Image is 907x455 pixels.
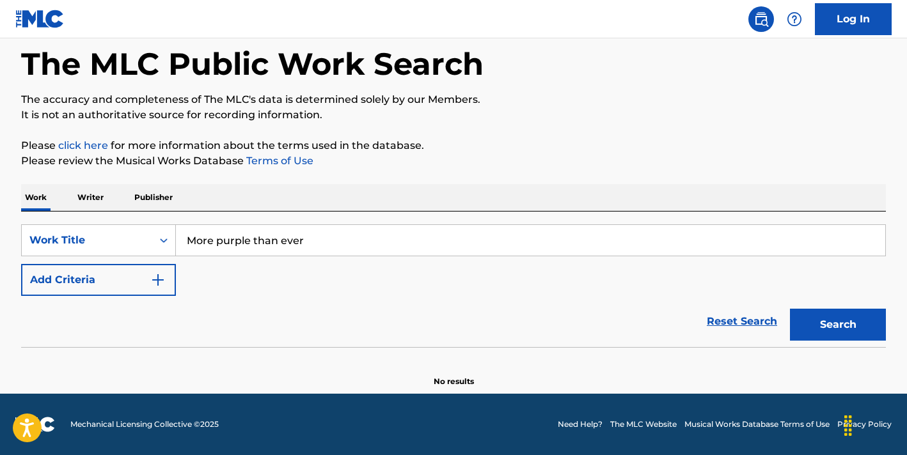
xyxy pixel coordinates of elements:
p: Publisher [130,184,177,211]
span: Mechanical Licensing Collective © 2025 [70,419,219,430]
a: Privacy Policy [837,419,892,430]
a: Reset Search [700,307,784,335]
p: Work [21,184,51,211]
p: Please for more information about the terms used in the database. [21,138,886,153]
a: The MLC Website [610,419,677,430]
p: No results [434,360,474,387]
img: logo [15,417,55,432]
img: 9d2ae6d4665cec9f34b9.svg [150,272,166,288]
p: The accuracy and completeness of The MLC's data is determined solely by our Members. [21,92,886,107]
p: Writer [74,184,107,211]
a: Need Help? [558,419,603,430]
div: Work Title [29,233,145,248]
a: click here [58,139,108,151]
form: Search Form [21,224,886,347]
a: Log In [815,3,892,35]
div: Drag [838,406,858,445]
img: MLC Logo [15,10,65,28]
p: Please review the Musical Works Database [21,153,886,169]
img: help [787,12,802,27]
a: Terms of Use [244,155,313,167]
img: search [753,12,769,27]
a: Musical Works Database Terms of Use [684,419,830,430]
p: It is not an authoritative source for recording information. [21,107,886,123]
button: Search [790,309,886,341]
iframe: Chat Widget [843,394,907,455]
button: Add Criteria [21,264,176,296]
div: Help [782,6,807,32]
a: Public Search [748,6,774,32]
h1: The MLC Public Work Search [21,45,484,83]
